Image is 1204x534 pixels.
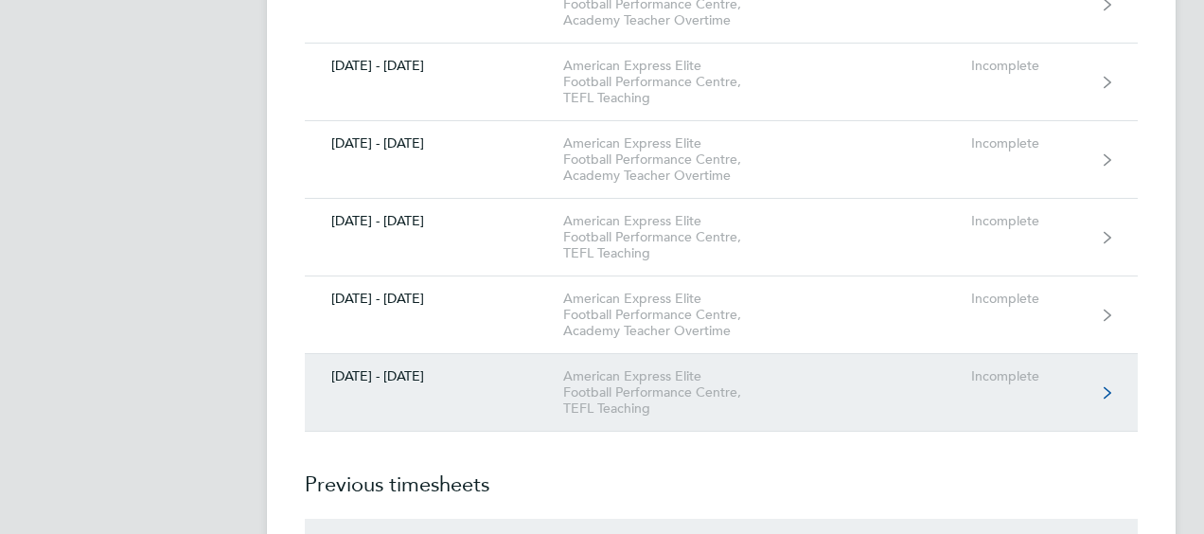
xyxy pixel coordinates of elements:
[305,121,1138,199] a: [DATE] - [DATE]American Express Elite Football Performance Centre, Academy Teacher OvertimeIncomp...
[563,135,780,184] div: American Express Elite Football Performance Centre, Academy Teacher Overtime
[971,213,1088,229] div: Incomplete
[971,135,1088,151] div: Incomplete
[305,432,1138,519] h2: Previous timesheets
[563,213,780,261] div: American Express Elite Football Performance Centre, TEFL Teaching
[305,368,563,384] div: [DATE] - [DATE]
[305,199,1138,276] a: [DATE] - [DATE]American Express Elite Football Performance Centre, TEFL TeachingIncomplete
[563,58,780,106] div: American Express Elite Football Performance Centre, TEFL Teaching
[305,44,1138,121] a: [DATE] - [DATE]American Express Elite Football Performance Centre, TEFL TeachingIncomplete
[305,291,563,307] div: [DATE] - [DATE]
[305,58,563,74] div: [DATE] - [DATE]
[971,368,1088,384] div: Incomplete
[305,276,1138,354] a: [DATE] - [DATE]American Express Elite Football Performance Centre, Academy Teacher OvertimeIncomp...
[971,58,1088,74] div: Incomplete
[563,368,780,417] div: American Express Elite Football Performance Centre, TEFL Teaching
[305,135,563,151] div: [DATE] - [DATE]
[971,291,1088,307] div: Incomplete
[563,291,780,339] div: American Express Elite Football Performance Centre, Academy Teacher Overtime
[305,354,1138,432] a: [DATE] - [DATE]American Express Elite Football Performance Centre, TEFL TeachingIncomplete
[305,213,563,229] div: [DATE] - [DATE]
